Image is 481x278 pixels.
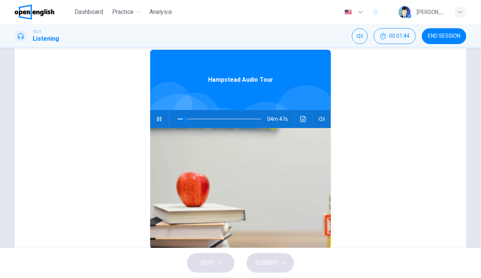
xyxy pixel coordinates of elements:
span: IELTS [33,29,41,34]
span: Dashboard [75,8,103,17]
span: END SESSION [428,33,460,39]
button: END SESSION [422,28,466,44]
button: Analysis [147,5,175,19]
img: OpenEnglish logo [15,5,54,20]
span: 04m 47s [267,110,294,128]
div: [PERSON_NAME] [417,8,445,17]
span: 00:01:44 [389,33,409,39]
div: Hide [374,28,416,44]
button: Click to see the audio transcription [297,110,309,128]
button: 00:01:44 [374,28,416,44]
span: Analysis [150,8,172,17]
button: Dashboard [72,5,106,19]
div: Mute [352,28,368,44]
a: OpenEnglish logo [15,5,72,20]
button: Practice [109,5,144,19]
h1: Listening [33,34,59,43]
span: Hampstead Audio Tour [208,75,273,84]
img: Hampstead Audio Tour [150,128,331,249]
span: Practice [112,8,134,17]
img: Profile picture [399,6,411,18]
img: en [344,9,353,15]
